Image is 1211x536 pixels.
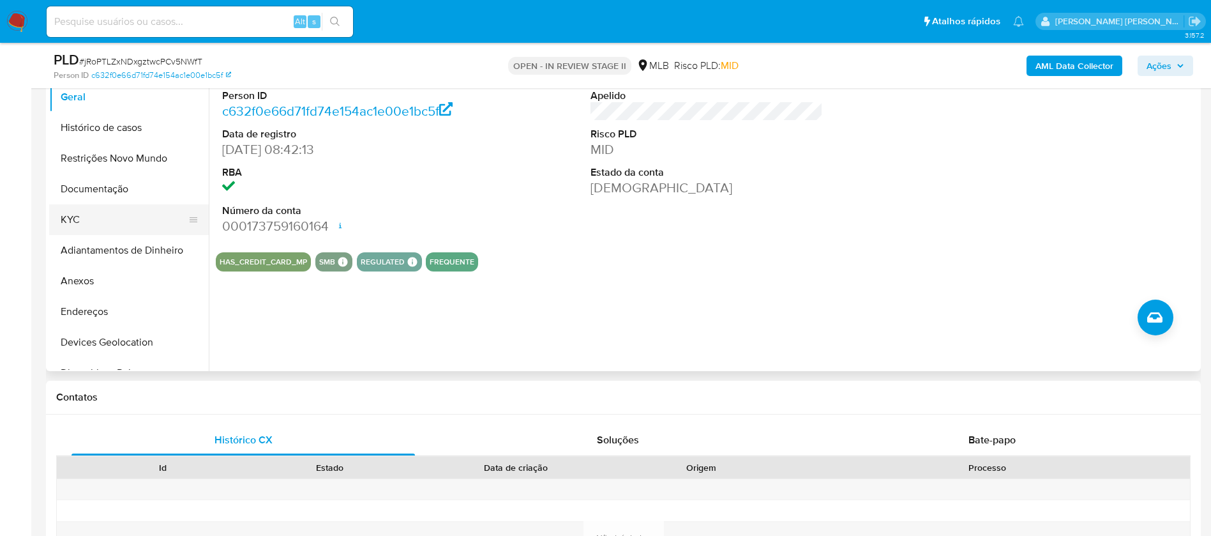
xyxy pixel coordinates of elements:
button: Histórico de casos [49,112,209,143]
div: Processo [794,461,1181,474]
span: MID [721,58,739,73]
a: c632f0e66d71fd74e154ac1e00e1bc5f [91,70,231,81]
div: Estado [255,461,405,474]
button: Dispositivos Point [49,358,209,388]
a: Sair [1188,15,1201,28]
h1: Contatos [56,391,1191,404]
span: # jRoPTLZxNDxgztwcPCv5NWfT [79,55,202,68]
p: renata.fdelgado@mercadopago.com.br [1055,15,1184,27]
div: Origem [627,461,776,474]
span: Soluções [597,433,639,447]
button: Endereços [49,296,209,327]
dd: [DATE] 08:42:13 [222,141,455,158]
span: s [312,15,316,27]
button: Adiantamentos de Dinheiro [49,235,209,266]
input: Pesquise usuários ou casos... [47,13,353,30]
button: Restrições Novo Mundo [49,143,209,174]
button: Anexos [49,266,209,296]
dt: Risco PLD [590,127,824,141]
b: AML Data Collector [1035,56,1113,76]
span: Atalhos rápidos [932,15,1000,28]
button: AML Data Collector [1027,56,1122,76]
button: Devices Geolocation [49,327,209,358]
div: Id [88,461,237,474]
span: Bate-papo [968,433,1016,447]
span: Risco PLD: [674,59,739,73]
span: 3.157.2 [1185,30,1205,40]
dt: Número da conta [222,204,455,218]
div: Data de criação [423,461,609,474]
dt: Person ID [222,89,455,103]
button: Documentação [49,174,209,204]
span: Alt [295,15,305,27]
dd: 000173759160164 [222,217,455,235]
a: Notificações [1013,16,1024,27]
button: Ações [1138,56,1193,76]
dt: RBA [222,165,455,180]
button: Geral [49,82,209,112]
button: KYC [49,204,199,235]
dd: MID [590,141,824,158]
div: MLB [636,59,669,73]
b: Person ID [54,70,89,81]
dt: Data de registro [222,127,455,141]
a: c632f0e66d71fd74e154ac1e00e1bc5f [222,102,453,120]
p: OPEN - IN REVIEW STAGE II [508,57,631,75]
button: search-icon [322,13,348,31]
b: PLD [54,49,79,70]
dt: Estado da conta [590,165,824,180]
dt: Apelido [590,89,824,103]
span: Histórico CX [214,433,273,447]
dd: [DEMOGRAPHIC_DATA] [590,179,824,197]
span: Ações [1147,56,1171,76]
